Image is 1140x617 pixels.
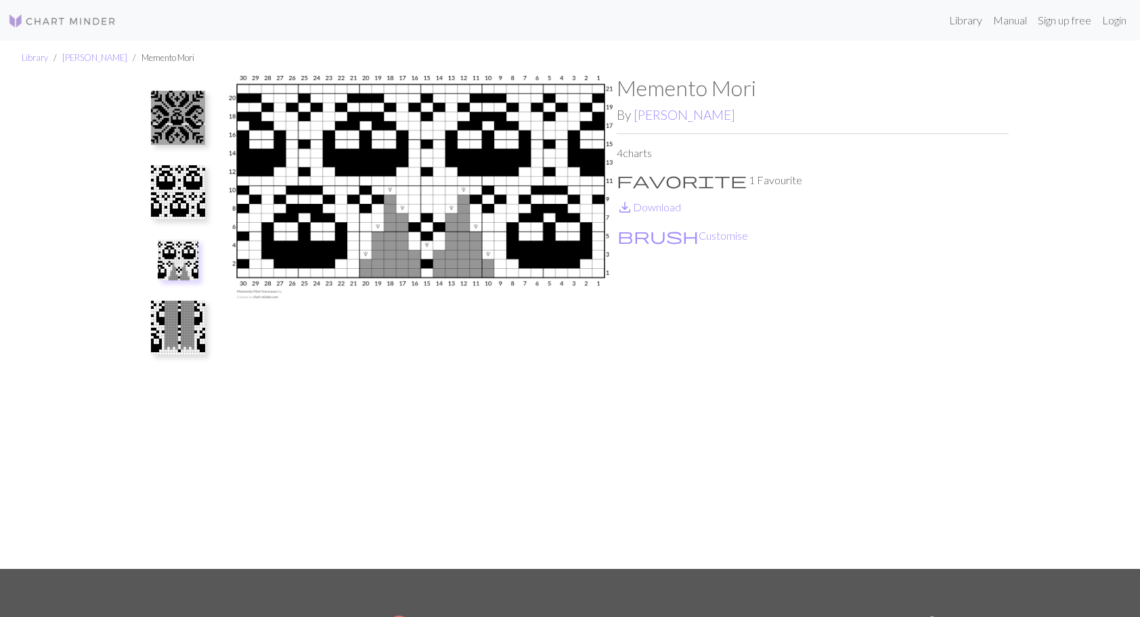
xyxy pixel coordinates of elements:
[151,301,205,355] img: Memento Mori Decreases
[127,51,194,64] li: Memento Mori
[22,52,48,63] a: Library
[617,75,1009,101] h1: Memento Mori
[634,107,735,123] a: [PERSON_NAME]
[944,7,988,34] a: Library
[617,199,633,215] i: Download
[8,13,116,29] img: Logo
[988,7,1032,34] a: Manual
[1097,7,1132,34] a: Login
[617,228,699,244] i: Customise
[617,172,1009,188] p: 1 Favourite
[617,226,699,245] span: brush
[1032,7,1097,34] a: Sign up free
[225,75,617,569] img: Memento Mori Increases
[617,198,633,217] span: save_alt
[617,145,1009,161] p: 4 charts
[617,171,747,190] span: favorite
[617,227,749,244] button: CustomiseCustomise
[158,240,198,280] img: Memento Mori Increases
[617,107,1009,123] h2: By
[151,165,205,219] img: Memento Mori
[62,52,127,63] a: [PERSON_NAME]
[617,200,681,213] a: DownloadDownload
[617,172,747,188] i: Favourite
[151,91,205,145] img: Deathflake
